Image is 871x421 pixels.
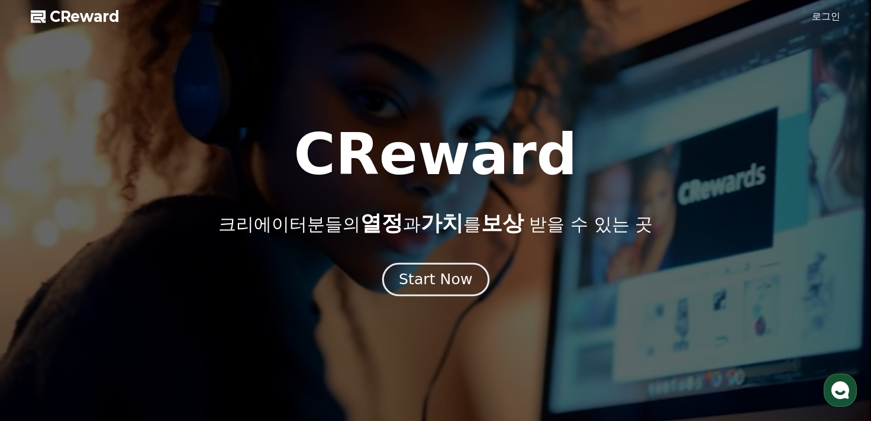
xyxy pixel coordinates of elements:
span: 열정 [360,211,403,235]
div: Start Now [399,269,472,290]
a: CReward [31,7,120,26]
span: 가치 [421,211,463,235]
span: 홈 [37,340,44,350]
a: 홈 [4,323,78,352]
a: Start Now [385,275,487,287]
p: 크리에이터분들의 과 를 받을 수 있는 곳 [218,211,653,235]
span: 대화 [108,341,122,351]
span: 보상 [481,211,524,235]
a: 로그인 [812,9,840,24]
span: 설정 [183,340,197,350]
a: 설정 [153,323,227,352]
h1: CReward [293,126,577,183]
a: 대화 [78,323,153,352]
span: CReward [50,7,120,26]
button: Start Now [382,262,489,296]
